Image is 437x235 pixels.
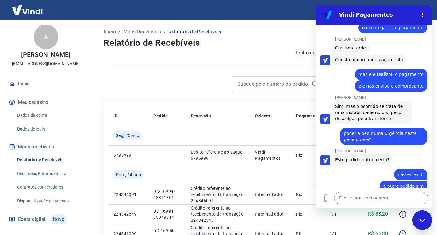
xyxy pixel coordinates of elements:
button: Sair [408,4,430,16]
p: Crédito referente ao recebimento da transação 224346091 [191,185,245,204]
a: Relatório de Recebíveis [15,154,84,166]
p: R$ 83,20 [368,210,388,218]
p: / [164,28,166,36]
p: / [118,28,121,36]
p: Intermediador [255,211,286,217]
div: A [34,25,58,49]
p: Vindi Pagamentos [255,149,286,161]
iframe: Botão para abrir a janela de mensagens, conversa em andamento [412,210,432,230]
span: Novo [50,214,67,224]
a: Conta digitalNovo [7,212,84,227]
button: Meu cadastro [7,96,84,109]
a: Início [7,77,84,91]
a: Saiba como funciona a programação dos recebimentos [296,49,422,57]
button: Meus recebíveis [7,140,84,154]
p: DD-16994-63851801 [153,188,181,201]
p: Pix [296,211,320,217]
p: Intermediador [255,191,286,198]
p: 1/1 [330,211,348,217]
a: Início [104,28,116,36]
p: 224346091 [113,191,144,198]
p: [EMAIL_ADDRESS][DOMAIN_NAME] [12,61,80,67]
a: Recebíveis Futuros Online [15,167,84,180]
p: DD-16994-63849814 [153,208,181,220]
a: Meus Recebíveis [123,28,161,36]
iframe: Janela de mensagens [316,5,432,208]
img: Vindi [7,0,47,19]
span: Conta digital [18,215,45,224]
p: Relatório de Recebíveis [168,28,221,36]
p: [PERSON_NAME] [21,52,70,58]
p: Pedido [153,113,168,119]
p: Origem [255,113,270,119]
p: Pix [296,152,320,158]
h4: Relatório de Recebíveis [104,37,422,49]
span: Dom, 24 ago [116,172,141,178]
a: Dados de login [15,123,84,135]
p: Descrição [191,113,211,119]
p: Pix [296,191,320,198]
p: 224342549 [113,211,144,217]
a: Contratos com credores [15,181,84,194]
p: ID [113,113,118,119]
input: Busque pelo número do pedido [237,79,309,88]
p: Débito referente ao saque 6795999 [191,149,245,161]
a: Disponibilização de agenda [15,195,84,207]
a: Dados da conta [15,109,84,122]
p: Pagamento [296,113,320,119]
p: 6795999 [113,152,144,158]
span: Seg, 25 ago [116,132,139,139]
p: Crédito referente ao recebimento da transação 224342549 [191,205,245,223]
